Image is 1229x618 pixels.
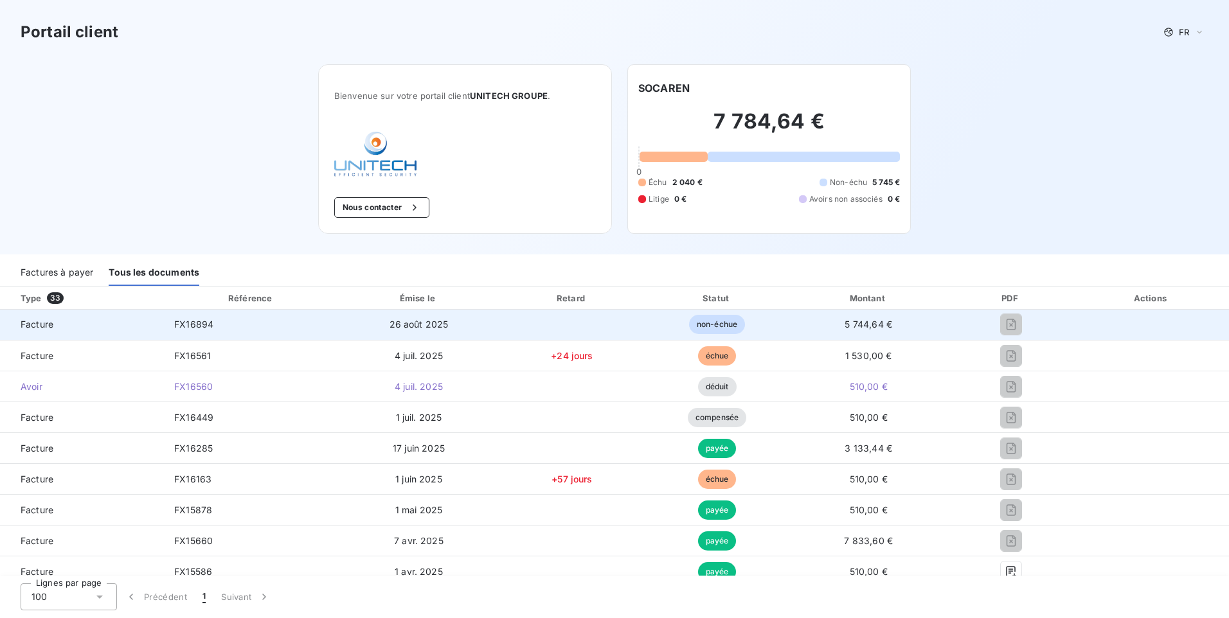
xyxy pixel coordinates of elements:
span: FX15660 [174,535,213,546]
span: 510,00 € [850,412,888,423]
span: payée [698,531,737,551]
div: Émise le [341,292,496,305]
button: Nous contacter [334,197,429,218]
span: Avoir [10,380,154,393]
span: 0 € [674,193,686,205]
span: Facture [10,442,154,455]
span: Bienvenue sur votre portail client . [334,91,596,101]
span: payée [698,500,737,520]
span: FX15586 [174,566,212,577]
button: 1 [195,583,213,610]
span: 0 [636,166,641,177]
span: 510,00 € [850,473,888,484]
div: PDF [951,292,1071,305]
span: 26 août 2025 [390,319,449,330]
h2: 7 784,64 € [638,109,900,147]
span: payée [698,562,737,581]
span: 1 mai 2025 [395,504,443,515]
h3: Portail client [21,21,118,44]
h6: SOCAREN [638,80,690,96]
span: payée [698,439,737,458]
span: 510,00 € [850,504,888,515]
span: Facture [10,411,154,424]
span: 33 [47,292,64,304]
div: Montant [791,292,946,305]
span: 4 juil. 2025 [395,381,443,392]
span: FX16894 [174,319,213,330]
span: échue [698,346,737,366]
span: 100 [31,590,47,603]
span: FX15878 [174,504,212,515]
span: 7 avr. 2025 [394,535,444,546]
span: compensée [688,408,746,427]
div: Actions [1077,292,1226,305]
span: Facture [10,318,154,331]
span: 1 avr. 2025 [395,566,443,577]
span: 17 juin 2025 [393,443,445,454]
div: Retard [501,292,643,305]
span: +57 jours [552,473,592,484]
div: Type [13,292,161,305]
span: Facture [10,534,154,547]
span: 1 530,00 € [845,350,892,361]
span: FX16163 [174,473,211,484]
span: déduit [698,377,737,396]
span: 1 [202,590,206,603]
span: Facture [10,565,154,578]
div: Tous les documents [109,259,199,286]
span: Avoirs non associés [809,193,883,205]
span: FX16449 [174,412,213,423]
span: 510,00 € [850,381,888,392]
span: 510,00 € [850,566,888,577]
div: Statut [648,292,786,305]
span: UNITECH GROUPE [470,91,548,101]
span: échue [698,470,737,489]
span: Échu [649,177,667,188]
span: 1 juil. 2025 [396,412,442,423]
span: 2 040 € [672,177,703,188]
span: 7 833,60 € [844,535,893,546]
span: 4 juil. 2025 [395,350,443,361]
div: Référence [228,293,272,303]
span: non-échue [689,315,745,334]
button: Suivant [213,583,278,610]
span: 3 133,44 € [845,443,892,454]
div: Factures à payer [21,259,93,286]
span: Litige [649,193,669,205]
span: +24 jours [551,350,593,361]
span: Facture [10,473,154,486]
span: FX16285 [174,443,213,454]
span: FR [1179,27,1189,37]
span: FX16561 [174,350,211,361]
button: Précédent [117,583,195,610]
span: FX16560 [174,381,213,392]
span: Facture [10,504,154,516]
span: 0 € [888,193,900,205]
span: 1 juin 2025 [395,473,442,484]
span: Non-échu [830,177,867,188]
img: Company logo [334,132,417,177]
span: 5 744,64 € [845,319,892,330]
span: 5 745 € [872,177,900,188]
span: Facture [10,349,154,362]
